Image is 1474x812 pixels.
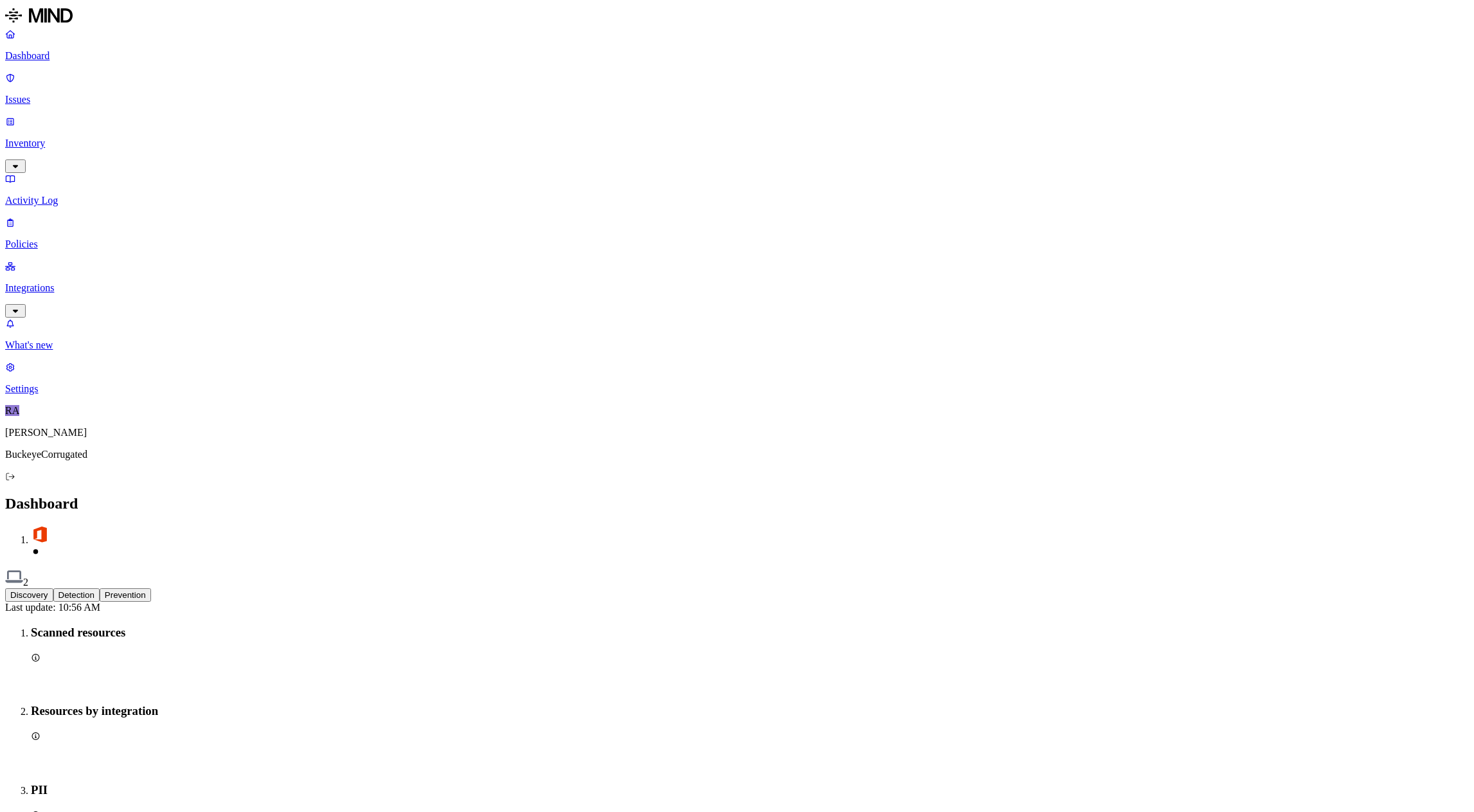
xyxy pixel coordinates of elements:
[5,318,1469,351] a: What's new
[31,783,1469,797] h3: PII
[5,5,73,26] img: MIND
[5,50,1469,62] p: Dashboard
[5,449,1469,460] p: BuckeyeCorrugated
[31,626,1469,640] h3: Scanned resources
[5,173,1469,206] a: Activity Log
[5,5,1469,28] a: MIND
[31,704,1469,718] h3: Resources by integration
[5,588,53,602] button: Discovery
[31,525,49,543] img: office-365.svg
[100,588,151,602] button: Prevention
[5,405,19,416] span: RA
[5,568,23,586] img: endpoint.svg
[5,495,1469,512] h2: Dashboard
[23,577,28,588] span: 2
[5,361,1469,395] a: Settings
[5,94,1469,105] p: Issues
[5,260,1469,316] a: Integrations
[53,588,100,602] button: Detection
[5,239,1469,250] p: Policies
[5,72,1469,105] a: Issues
[5,116,1469,171] a: Inventory
[5,28,1469,62] a: Dashboard
[5,282,1469,294] p: Integrations
[5,195,1469,206] p: Activity Log
[5,217,1469,250] a: Policies
[5,602,100,613] span: Last update: 10:56 AM
[5,383,1469,395] p: Settings
[5,339,1469,351] p: What's new
[5,138,1469,149] p: Inventory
